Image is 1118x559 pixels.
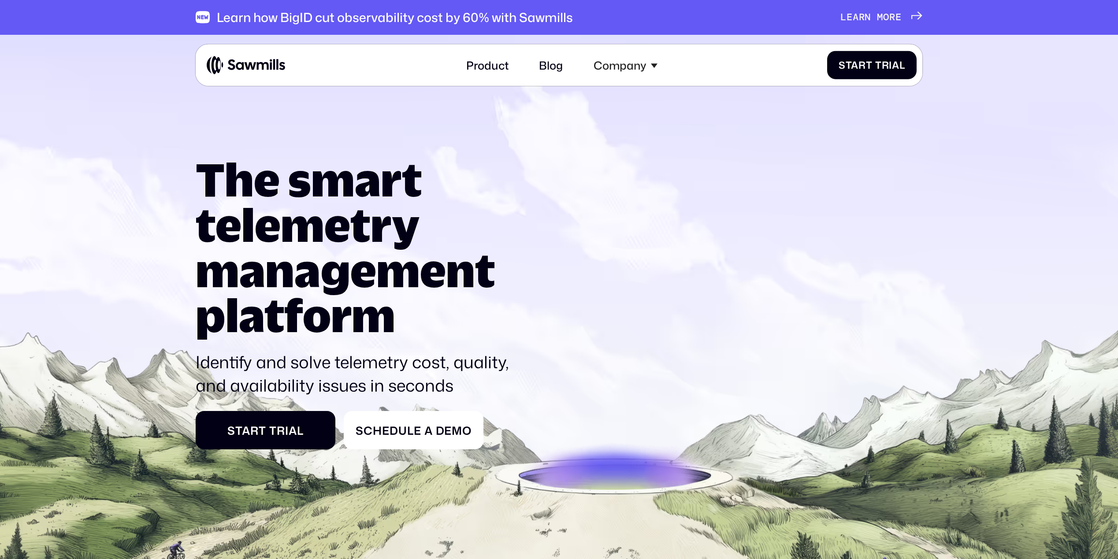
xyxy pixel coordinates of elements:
h1: The smart telemetry management platform [196,156,520,337]
div: Schedule a Demo [355,424,472,437]
a: Schedule a Demo [344,411,483,450]
a: Product [458,50,517,80]
div: Learn more [840,11,901,23]
div: Start Trial [839,59,906,71]
a: Learn more [840,11,922,23]
div: Company [594,59,646,72]
a: Blog [531,50,571,80]
div: Start Trial [207,424,324,437]
p: Identify and solve telemetry cost, quality, and availability issues in seconds [196,350,520,397]
div: Learn how BigID cut observability cost by 60% with Sawmills [217,10,573,25]
a: Start Trial [196,411,335,450]
a: Start Trial [827,51,917,79]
